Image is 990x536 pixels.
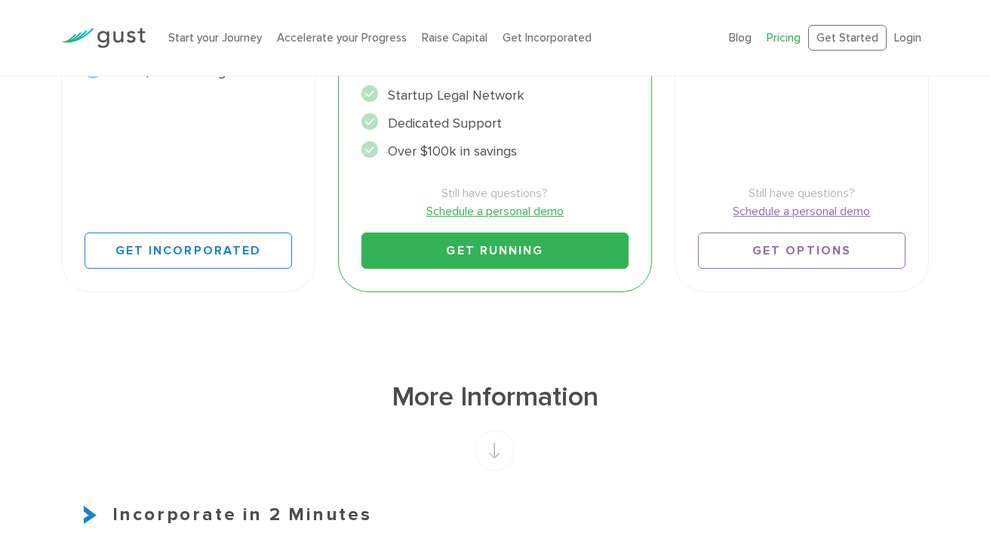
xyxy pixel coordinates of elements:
[277,31,407,45] a: Accelerate your Progress
[361,85,628,106] li: Startup Legal Network
[767,31,801,45] a: Pricing
[361,184,628,202] span: Still have questions?
[61,28,146,48] img: Gust Logo
[84,506,102,524] img: Start Icon X2
[729,31,752,45] a: Blog
[61,501,930,528] h3: Incorporate in 2 Minutes
[808,25,887,51] a: Get Started
[894,31,921,45] a: Login
[361,113,628,134] li: Dedicated Support
[61,379,930,415] h1: More Information
[422,31,487,45] a: Raise Capital
[698,202,906,220] a: Schedule a personal demo
[361,141,628,162] li: Over $100k in savings
[168,31,262,45] a: Start your Journey
[698,184,906,202] span: Still have questions?
[85,233,293,269] a: Get Incorporated
[361,202,628,220] a: Schedule a personal demo
[503,31,592,45] a: Get Incorporated
[361,233,628,269] a: Get Running
[698,233,906,269] a: Get Options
